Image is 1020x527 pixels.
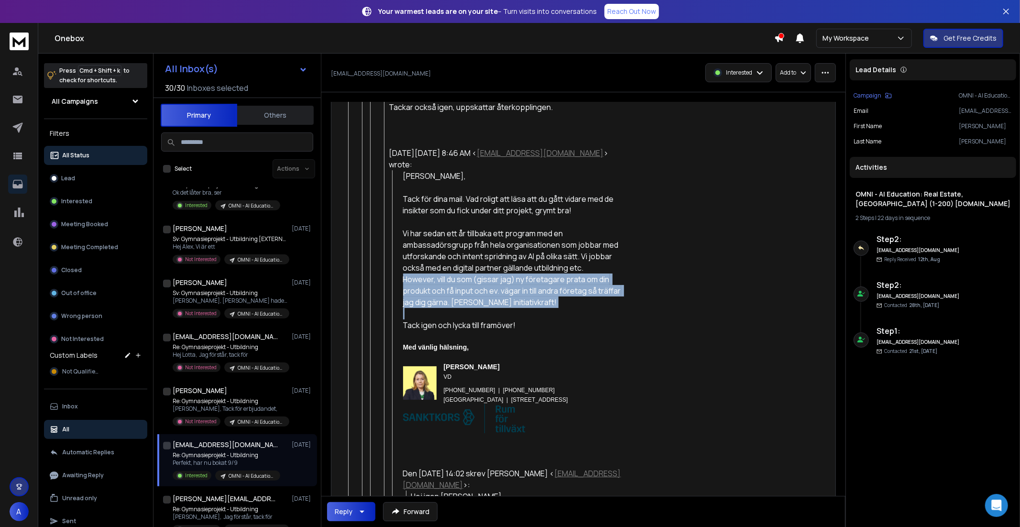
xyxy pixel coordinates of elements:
button: Closed [44,261,147,280]
a: Sankt Kors [403,409,475,425]
h1: [PERSON_NAME][EMAIL_ADDRESS][DOMAIN_NAME] [173,494,278,504]
h1: All Campaigns [52,97,98,106]
img: Sankt Kors - Logotyp [403,409,475,425]
p: Email [854,107,868,115]
p: Get Free Credits [943,33,997,43]
p: Inbox [62,403,78,410]
button: Primary [161,104,237,127]
strong: Med vänlig hälsning, [403,343,469,351]
button: Meeting Completed [44,238,147,257]
button: Reply [327,502,375,521]
p: Add to [780,69,796,77]
h6: [EMAIL_ADDRESS][DOMAIN_NAME] [877,293,960,300]
button: Out of office [44,284,147,303]
p: Contacted [884,302,939,309]
button: All Status [44,146,147,165]
p: Interested [185,472,208,479]
p: [DATE] [292,441,313,449]
h1: [PERSON_NAME] [173,278,227,287]
p: [DATE] [292,333,313,340]
p: [DATE] [292,279,313,286]
p: Last Name [854,138,881,145]
p: My Workspace [823,33,873,43]
button: All Campaigns [44,92,147,111]
button: Not Qualified [44,362,147,381]
button: Unread only [44,489,147,508]
h3: Filters [44,127,147,140]
p: All Status [62,152,89,159]
h1: [EMAIL_ADDRESS][DOMAIN_NAME] [173,332,278,341]
p: Meeting Booked [61,220,108,228]
span: 30 / 30 [165,82,185,94]
p: OMNI - AI Education: Translation, 1-500 (SV) [238,418,284,426]
h1: [EMAIL_ADDRESS][DOMAIN_NAME] [173,440,278,450]
p: Closed [61,266,82,274]
div: [DATE][DATE] 8:46 AM < > wrote: [389,147,624,170]
p: [PERSON_NAME], [PERSON_NAME] hade tyvärr [173,297,287,305]
button: A [10,502,29,521]
a: [EMAIL_ADDRESS][DOMAIN_NAME] [403,468,621,490]
div: Tack igen och lycka till framöver! [403,319,624,331]
h1: Onebox [55,33,774,44]
p: [PERSON_NAME], Tack för erbjudandet, [173,405,287,413]
p: OMNI - AI Education: Law companies | 1-100 (SV) [238,310,284,318]
h6: [EMAIL_ADDRESS][DOMAIN_NAME] [877,247,960,254]
p: Hej Alex, Vi är ett [173,243,287,251]
p: Ok det låter bra, ser [173,189,280,197]
div: [PHONE_NUMBER] | [PHONE_NUMBER] [444,386,690,395]
p: Not Interested [185,418,217,425]
p: Re: Gymnasieprojekt - Utbildning [173,343,287,351]
button: All Inbox(s) [157,59,315,78]
p: All [62,426,69,433]
button: Automatic Replies [44,443,147,462]
p: Sent [62,517,76,525]
div: Den [DATE] 14:02 skrev [PERSON_NAME] < >: [403,468,624,491]
h1: [PERSON_NAME] [173,224,227,233]
p: Reply Received [884,256,940,263]
span: 2 Steps [855,214,874,222]
p: OMNI - AI Education: Insurance, 1-500 (SV) [229,202,274,209]
span: 12th, Aug [918,256,940,263]
h6: Step 2 : [877,279,960,291]
p: – Turn visits into conversations [378,7,597,16]
p: Interested [185,202,208,209]
h1: [PERSON_NAME] [173,386,227,395]
p: [PERSON_NAME] [959,122,1012,130]
h6: [EMAIL_ADDRESS][DOMAIN_NAME] [877,339,960,346]
p: Lead [61,175,75,182]
strong: Your warmest leads are on your site [378,7,498,16]
p: [DATE] [292,495,313,503]
a: Reach Out Now [604,4,659,19]
div: Vi har sedan ett år tillbaka ett program med en ambassadörsgrupp från hela organisationen som job... [403,228,624,274]
strong: [PERSON_NAME] [444,363,500,371]
p: Perfekt, har nu bokat 9/9 [173,459,280,467]
div: Hej igen [PERSON_NAME], [411,491,624,502]
p: [EMAIL_ADDRESS][DOMAIN_NAME] [331,70,431,77]
p: [DATE] [292,387,313,395]
img: Sankt Kors — Rum för tillväxt [494,404,526,433]
p: Interested [726,69,752,77]
p: OMNI - AI Education: Insurance, 1-500 (SV) [238,256,284,263]
p: Hej Lotta, Jag förstår, tack för [173,351,287,359]
button: All [44,420,147,439]
div: Open Intercom Messenger [985,494,1008,517]
p: Contacted [884,348,937,355]
div: [GEOGRAPHIC_DATA] | [STREET_ADDRESS] [444,395,690,404]
p: Sv: Gymnasieprojekt - Utbildning [173,289,287,297]
p: Sv: Gymnasieprojekt - Utbildning [EXTERNAL] [173,235,287,243]
div: Tack för dina mail. Vad roligt att läsa att du gått vidare med de insikter som du fick under ditt... [403,193,624,216]
p: [EMAIL_ADDRESS][DOMAIN_NAME] [959,107,1012,115]
h1: All Inbox(s) [165,64,218,74]
p: Not Interested [61,335,104,343]
p: Re: Gymnasieprojekt - Utbildning [173,397,287,405]
p: Not Interested [185,364,217,371]
img: Din profilbild [403,366,437,400]
button: Others [237,105,314,126]
img: logo [10,33,29,50]
span: 22 days in sequence [877,214,930,222]
p: Re: Gymnasieprojekt - Utbildning [173,451,280,459]
h1: OMNI - AI Education: Real Estate, [GEOGRAPHIC_DATA] (1-200) [DOMAIN_NAME] [855,189,1010,209]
